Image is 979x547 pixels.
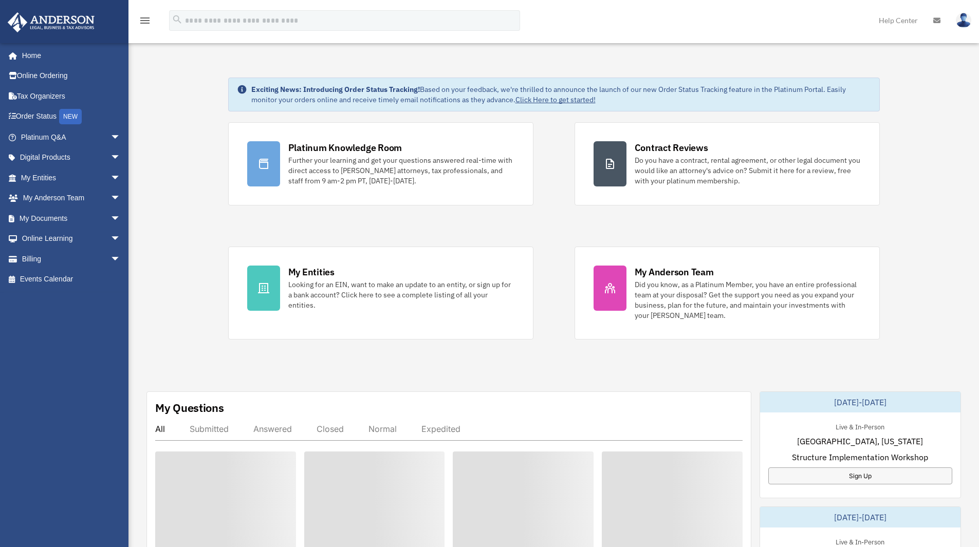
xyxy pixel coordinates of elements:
a: Events Calendar [7,269,136,290]
div: Closed [317,424,344,434]
div: [DATE]-[DATE] [760,507,960,527]
strong: Exciting News: Introducing Order Status Tracking! [251,85,420,94]
div: NEW [59,109,82,124]
div: Live & In-Person [827,536,893,546]
div: My Entities [288,266,335,278]
span: arrow_drop_down [110,229,131,250]
a: My Documentsarrow_drop_down [7,208,136,229]
a: Billingarrow_drop_down [7,249,136,269]
div: Contract Reviews [635,141,708,154]
a: Click Here to get started! [515,95,596,104]
a: Platinum Knowledge Room Further your learning and get your questions answered real-time with dire... [228,122,533,205]
div: My Questions [155,400,224,416]
div: Expedited [421,424,460,434]
span: arrow_drop_down [110,188,131,209]
span: arrow_drop_down [110,147,131,168]
a: Digital Productsarrow_drop_down [7,147,136,168]
div: Platinum Knowledge Room [288,141,402,154]
img: Anderson Advisors Platinum Portal [5,12,98,32]
span: [GEOGRAPHIC_DATA], [US_STATE] [797,435,923,447]
a: Online Ordering [7,66,136,86]
span: arrow_drop_down [110,127,131,148]
div: Answered [253,424,292,434]
div: Submitted [190,424,229,434]
a: Online Learningarrow_drop_down [7,229,136,249]
div: [DATE]-[DATE] [760,392,960,412]
div: Based on your feedback, we're thrilled to announce the launch of our new Order Status Tracking fe... [251,84,871,105]
a: Sign Up [768,467,952,484]
i: search [172,14,183,25]
span: arrow_drop_down [110,208,131,229]
div: My Anderson Team [635,266,714,278]
a: My Anderson Teamarrow_drop_down [7,188,136,209]
span: Structure Implementation Workshop [792,451,928,463]
div: Did you know, as a Platinum Member, you have an entire professional team at your disposal? Get th... [635,279,861,320]
a: Contract Reviews Do you have a contract, rental agreement, or other legal document you would like... [575,122,880,205]
img: User Pic [956,13,971,28]
div: Do you have a contract, rental agreement, or other legal document you would like an attorney's ad... [635,155,861,186]
a: Order StatusNEW [7,106,136,127]
a: My Entities Looking for an EIN, want to make an update to an entity, or sign up for a bank accoun... [228,247,533,339]
div: All [155,424,165,434]
a: My Anderson Team Did you know, as a Platinum Member, you have an entire professional team at your... [575,247,880,339]
i: menu [139,14,151,27]
div: Live & In-Person [827,421,893,431]
a: Tax Organizers [7,86,136,106]
span: arrow_drop_down [110,167,131,188]
div: Normal [368,424,397,434]
a: Home [7,45,131,66]
div: Further your learning and get your questions answered real-time with direct access to [PERSON_NAM... [288,155,514,186]
a: menu [139,18,151,27]
div: Looking for an EIN, want to make an update to an entity, or sign up for a bank account? Click her... [288,279,514,310]
a: My Entitiesarrow_drop_down [7,167,136,188]
span: arrow_drop_down [110,249,131,270]
a: Platinum Q&Aarrow_drop_down [7,127,136,147]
